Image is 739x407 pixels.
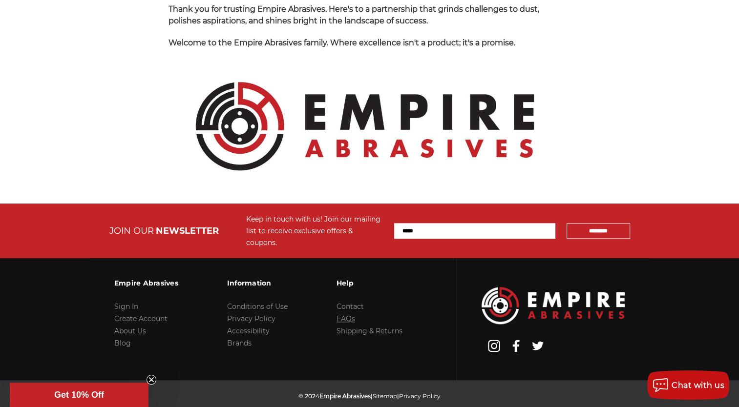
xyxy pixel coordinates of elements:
[298,390,441,402] p: © 2024 | |
[10,383,148,407] div: Get 10% OffClose teaser
[114,273,178,293] h3: Empire Abrasives
[227,339,252,347] a: Brands
[482,287,625,324] img: Empire Abrasives Logo Image
[227,302,288,311] a: Conditions of Use
[227,273,288,293] h3: Information
[246,213,384,248] div: Keep in touch with us! Join our mailing list to receive exclusive offers & coupons.
[337,273,402,293] h3: Help
[114,326,146,335] a: About Us
[169,59,561,193] img: Empire Abrasives Official Logo - Premium Quality Abrasives Supplier
[373,392,397,400] a: Sitemap
[114,339,131,347] a: Blog
[54,390,104,400] span: Get 10% Off
[169,4,539,25] span: Thank you for trusting Empire Abrasives. Here's to a partnership that grinds challenges to dust, ...
[647,370,729,400] button: Chat with us
[337,314,355,323] a: FAQs
[227,326,270,335] a: Accessibility
[399,392,441,400] a: Privacy Policy
[319,392,371,400] span: Empire Abrasives
[109,225,154,236] span: JOIN OUR
[147,375,156,385] button: Close teaser
[114,314,168,323] a: Create Account
[672,381,724,390] span: Chat with us
[156,225,219,236] span: NEWSLETTER
[169,38,515,47] span: Welcome to the Empire Abrasives family. Where excellence isn't a product; it's a promise.
[337,326,402,335] a: Shipping & Returns
[114,302,138,311] a: Sign In
[337,302,364,311] a: Contact
[227,314,275,323] a: Privacy Policy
